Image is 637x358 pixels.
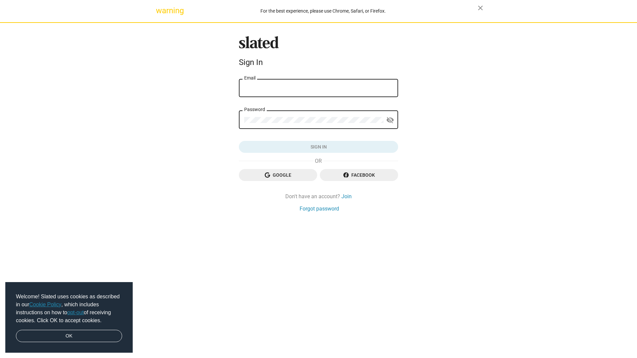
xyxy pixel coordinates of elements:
div: cookieconsent [5,282,133,353]
a: Forgot password [300,205,339,212]
a: opt-out [67,310,84,315]
span: Facebook [325,169,393,181]
mat-icon: close [476,4,484,12]
mat-icon: visibility_off [386,115,394,125]
div: Don't have an account? [239,193,398,200]
div: For the best experience, please use Chrome, Safari, or Firefox. [169,7,478,16]
span: Welcome! Slated uses cookies as described in our , which includes instructions on how to of recei... [16,293,122,325]
button: Facebook [320,169,398,181]
a: dismiss cookie message [16,330,122,342]
button: Show password [384,114,397,127]
button: Google [239,169,317,181]
a: Join [341,193,352,200]
div: Sign In [239,58,398,67]
span: Google [244,169,312,181]
a: Cookie Policy [29,302,61,307]
mat-icon: warning [156,7,164,15]
sl-branding: Sign In [239,36,398,70]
